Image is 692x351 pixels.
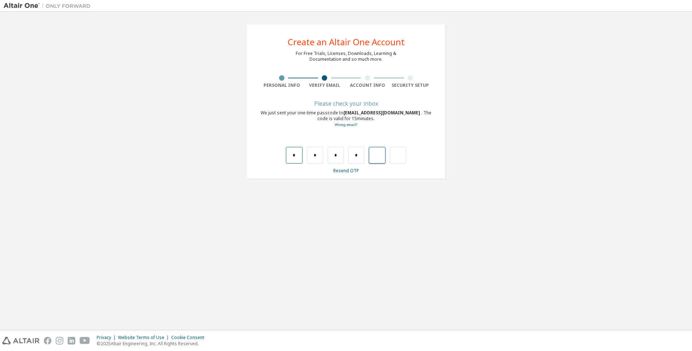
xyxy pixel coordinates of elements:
[118,335,171,341] div: Website Terms of Use
[97,335,118,341] div: Privacy
[343,110,421,116] span: [EMAIL_ADDRESS][DOMAIN_NAME]
[56,337,63,344] img: instagram.svg
[389,83,432,88] div: Security Setup
[296,51,396,62] div: For Free Trials, Licenses, Downloads, Learning & Documentation and so much more.
[335,122,357,127] a: Go back to the registration form
[97,341,208,347] p: © 2025 Altair Engineering, Inc. All Rights Reserved.
[346,83,389,88] div: Account Info
[333,168,359,174] a: Resend OTP
[288,38,405,46] div: Create an Altair One Account
[260,110,432,128] div: We just sent your one-time passcode to . The code is valid for 15 minutes.
[260,83,303,88] div: Personal Info
[68,337,75,344] img: linkedin.svg
[2,337,39,344] img: altair_logo.svg
[44,337,51,344] img: facebook.svg
[303,83,346,88] div: Verify Email
[80,337,90,344] img: youtube.svg
[4,2,94,9] img: Altair One
[260,101,432,106] div: Please check your inbox
[171,335,208,341] div: Cookie Consent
